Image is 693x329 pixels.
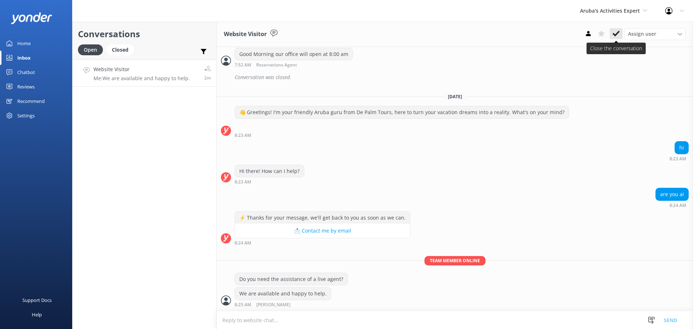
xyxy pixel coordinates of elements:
p: Me: We are available and happy to help. [93,75,190,82]
div: Sep 05 2025 08:24am (UTC -04:00) America/Caracas [235,240,410,245]
div: Good Morning our office will open at 8:00 am [235,48,353,60]
div: Settings [17,108,35,123]
strong: 8:24 AM [670,203,686,208]
div: Chatbot [17,65,35,79]
h3: Website Visitor [224,30,267,39]
div: Sep 05 2025 08:23am (UTC -04:00) America/Caracas [235,179,304,184]
div: Home [17,36,31,51]
div: ⚡ Thanks for your message, we'll get back to you as soon as we can. [235,212,410,224]
div: Assign User [624,28,686,40]
h4: Website Visitor [93,65,190,73]
button: 📩 Contact me by email [235,224,410,238]
span: Assign user [628,30,656,38]
a: Closed [106,46,138,53]
div: Open [78,44,103,55]
span: Reservations Agent [256,63,297,68]
h2: Conversations [78,27,211,41]
div: are you ai [656,188,688,200]
strong: 7:52 AM [235,63,251,68]
a: Open [78,46,106,53]
strong: 8:23 AM [235,180,251,184]
div: 👋 Greetings! I'm your friendly Aruba guru from De Palm Tours, here to turn your vacation dreams i... [235,106,569,118]
strong: 8:23 AM [670,157,686,161]
strong: 8:25 AM [235,303,251,307]
div: Conversation was closed. [235,71,689,83]
div: Hi there! How can I help? [235,165,304,177]
div: Closed [106,44,134,55]
span: [PERSON_NAME] [256,303,291,307]
div: We are available and happy to help. [235,287,331,300]
div: Support Docs [22,293,52,307]
div: Reviews [17,79,35,94]
div: hi [675,142,688,154]
div: Sep 04 2025 07:52am (UTC -04:00) America/Caracas [235,62,353,68]
div: Sep 05 2025 08:25am (UTC -04:00) America/Caracas [235,302,331,307]
span: [DATE] [444,94,466,100]
div: 2025-09-04T11:53:31.573 [221,71,689,83]
a: Website VisitorMe:We are available and happy to help.2m [73,60,216,87]
strong: 8:24 AM [235,241,251,245]
div: Sep 05 2025 08:23am (UTC -04:00) America/Caracas [235,133,569,138]
div: Recommend [17,94,45,108]
span: Sep 05 2025 08:25am (UTC -04:00) America/Caracas [204,75,211,81]
strong: 8:23 AM [235,133,251,138]
div: Help [32,307,42,322]
span: Team member online [424,256,485,265]
div: Inbox [17,51,31,65]
div: Sep 05 2025 08:24am (UTC -04:00) America/Caracas [655,203,689,208]
div: Sep 05 2025 08:23am (UTC -04:00) America/Caracas [670,156,689,161]
div: Do you need the assistance of a live agent? [235,273,348,285]
span: Aruba's Activities Expert [580,7,640,14]
img: yonder-white-logo.png [11,12,52,24]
